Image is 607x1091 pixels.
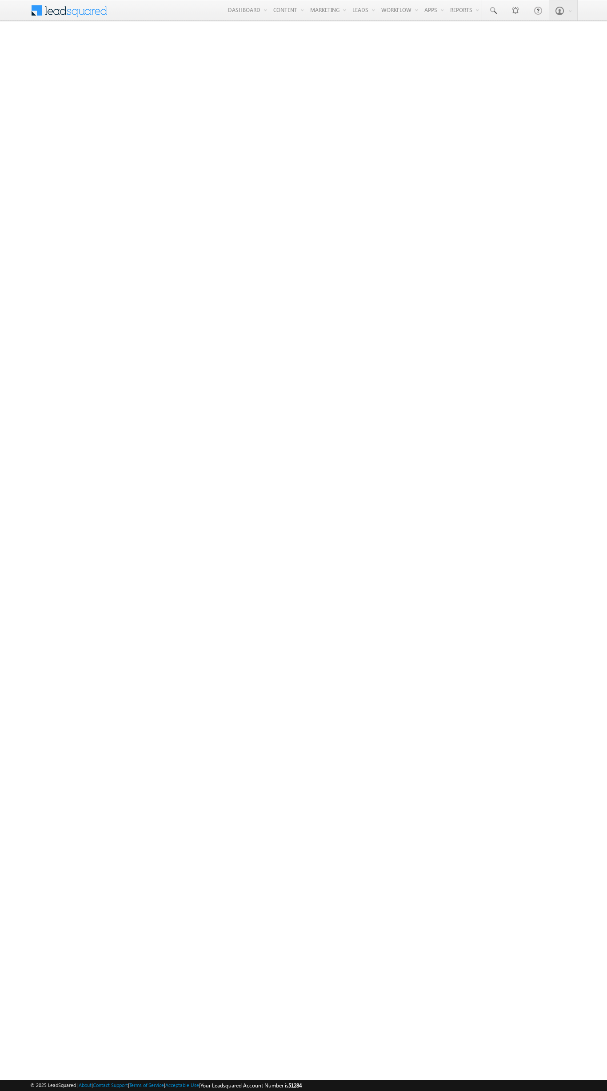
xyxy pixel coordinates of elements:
span: 51284 [288,1082,302,1089]
span: © 2025 LeadSquared | | | | | [30,1081,302,1090]
a: Terms of Service [129,1082,164,1088]
a: Contact Support [93,1082,128,1088]
span: Your Leadsquared Account Number is [200,1082,302,1089]
a: About [79,1082,92,1088]
a: Acceptable Use [165,1082,199,1088]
